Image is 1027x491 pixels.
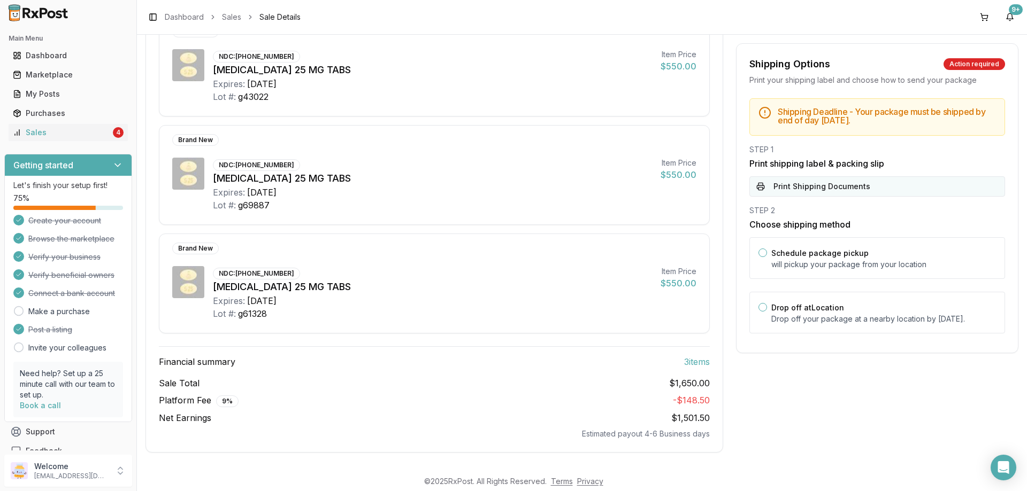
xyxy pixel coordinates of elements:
[661,60,696,73] div: $550.00
[749,205,1005,216] div: STEP 2
[238,307,267,320] div: g61328
[165,12,301,22] nav: breadcrumb
[172,134,219,146] div: Brand New
[28,342,106,353] a: Invite your colleagues
[213,294,245,307] div: Expires:
[4,422,132,441] button: Support
[213,186,245,199] div: Expires:
[4,124,132,141] button: Sales4
[13,89,124,99] div: My Posts
[247,294,277,307] div: [DATE]
[661,158,696,168] div: Item Price
[222,12,241,22] a: Sales
[991,455,1016,480] div: Open Intercom Messenger
[213,159,300,171] div: NDC: [PHONE_NUMBER]
[749,57,830,72] div: Shipping Options
[165,12,204,22] a: Dashboard
[34,461,109,472] p: Welcome
[28,252,101,262] span: Verify your business
[13,127,111,138] div: Sales
[4,66,132,83] button: Marketplace
[13,193,29,204] span: 75 %
[671,412,710,423] span: $1,501.50
[13,108,124,119] div: Purchases
[13,69,124,80] div: Marketplace
[13,159,73,172] h3: Getting started
[1001,9,1018,26] button: 9+
[28,215,101,226] span: Create your account
[749,75,1005,85] div: Print your shipping label and choose how to send your package
[9,104,128,123] a: Purchases
[28,324,72,335] span: Post a listing
[749,157,1005,170] h3: Print shipping label & packing slip
[28,233,114,244] span: Browse the marketplace
[944,58,1005,70] div: Action required
[259,12,301,22] span: Sale Details
[26,446,62,456] span: Feedback
[159,428,710,439] div: Estimated payout 4-6 Business days
[4,105,132,122] button: Purchases
[13,50,124,61] div: Dashboard
[771,259,996,270] p: will pickup your package from your location
[771,248,869,258] label: Schedule package pickup
[661,168,696,181] div: $550.00
[749,144,1005,155] div: STEP 1
[28,270,114,280] span: Verify beneficial owners
[113,127,124,138] div: 4
[771,303,844,312] label: Drop off at Location
[9,46,128,65] a: Dashboard
[1009,4,1023,15] div: 9+
[778,107,996,124] h5: Shipping Deadline - Your package must be shipped by end of day [DATE] .
[749,176,1005,197] button: Print Shipping Documents
[771,314,996,324] p: Drop off your package at a nearby location by [DATE] .
[238,199,270,212] div: g69887
[247,186,277,199] div: [DATE]
[669,377,710,389] span: $1,650.00
[13,180,123,191] p: Let's finish your setup first!
[9,84,128,104] a: My Posts
[749,218,1005,231] h3: Choose shipping method
[577,477,603,486] a: Privacy
[238,90,269,103] div: g43022
[213,171,652,186] div: [MEDICAL_DATA] 25 MG TABS
[172,158,204,190] img: Jardiance 25 MG TABS
[172,266,204,298] img: Jardiance 25 MG TABS
[9,65,128,84] a: Marketplace
[4,441,132,461] button: Feedback
[213,268,300,279] div: NDC: [PHONE_NUMBER]
[213,199,236,212] div: Lot #:
[159,355,235,368] span: Financial summary
[34,472,109,480] p: [EMAIL_ADDRESS][DOMAIN_NAME]
[28,288,115,299] span: Connect a bank account
[11,462,28,479] img: User avatar
[172,243,219,254] div: Brand New
[159,394,239,407] span: Platform Fee
[216,395,239,407] div: 9 %
[4,4,73,21] img: RxPost Logo
[172,49,204,81] img: Jardiance 25 MG TABS
[661,277,696,290] div: $550.00
[28,306,90,317] a: Make a purchase
[159,411,211,424] span: Net Earnings
[673,395,710,406] span: - $148.50
[213,307,236,320] div: Lot #:
[159,377,200,389] span: Sale Total
[213,279,652,294] div: [MEDICAL_DATA] 25 MG TABS
[213,51,300,63] div: NDC: [PHONE_NUMBER]
[661,266,696,277] div: Item Price
[9,123,128,142] a: Sales4
[4,47,132,64] button: Dashboard
[247,77,277,90] div: [DATE]
[661,49,696,60] div: Item Price
[9,34,128,43] h2: Main Menu
[551,477,573,486] a: Terms
[20,401,61,410] a: Book a call
[213,63,652,77] div: [MEDICAL_DATA] 25 MG TABS
[684,355,710,368] span: 3 item s
[4,85,132,103] button: My Posts
[20,368,117,400] p: Need help? Set up a 25 minute call with our team to set up.
[213,77,245,90] div: Expires:
[213,90,236,103] div: Lot #:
